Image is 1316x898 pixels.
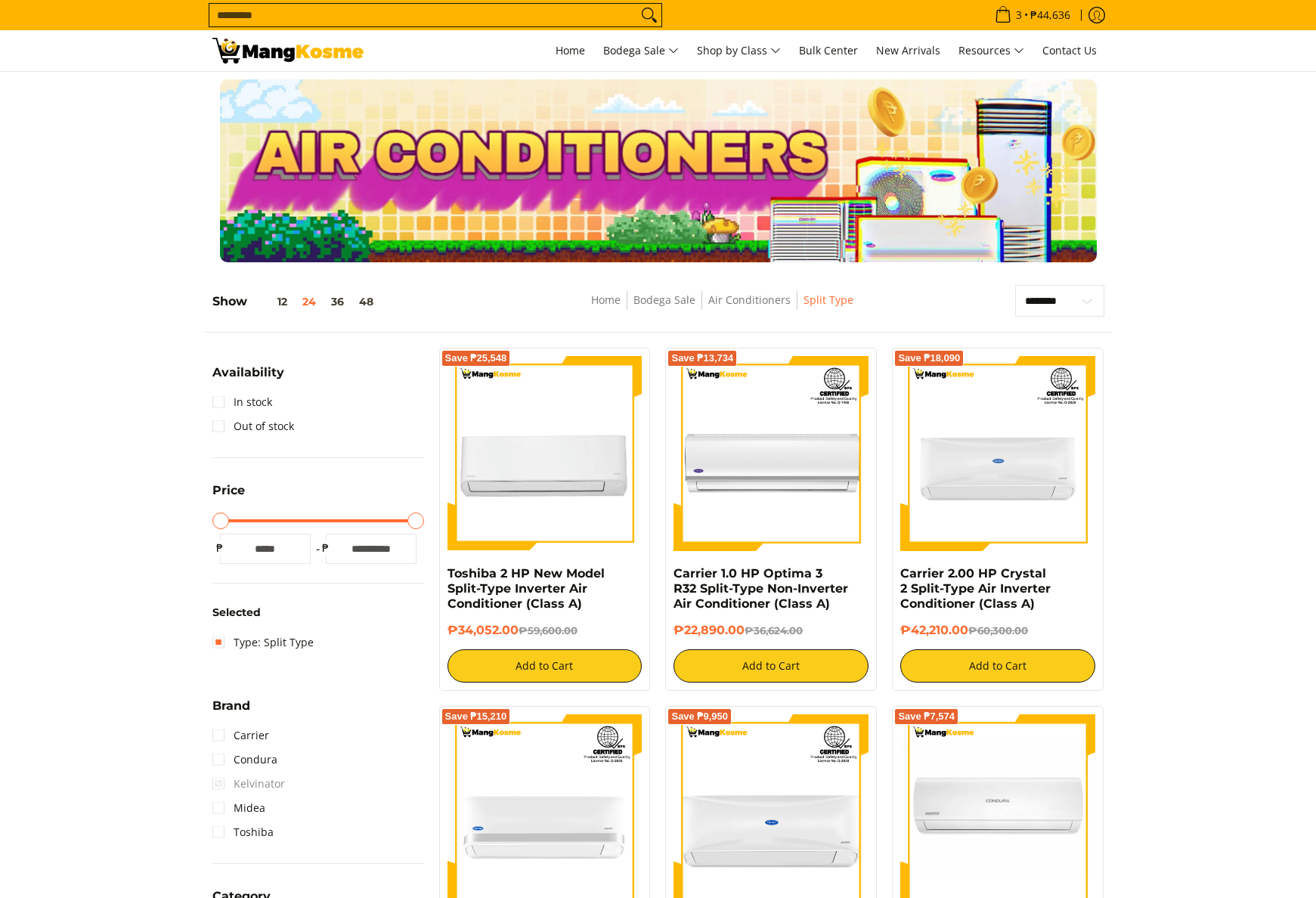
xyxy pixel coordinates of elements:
[799,43,858,57] span: Bulk Center
[318,540,333,556] span: ₱
[447,566,605,611] a: Toshiba 2 HP New Model Split-Type Inverter Air Conditioner (Class A)
[596,30,686,71] a: Bodega Sale
[990,7,1075,23] span: •
[900,566,1051,611] a: Carrier 2.00 HP Crystal 2 Split-Type Air Inverter Conditioner (Class A)
[1014,10,1024,20] span: 3
[295,296,324,308] button: 24
[212,367,284,379] span: Availability
[671,354,733,363] span: Save ₱13,734
[212,630,314,655] a: Type: Split Type
[212,540,228,556] span: ₱
[673,623,869,638] h6: ₱22,890.00
[212,38,364,63] img: Bodega Sale Aircon l Mang Kosme: Home Appliances Warehouse Sale Split Type
[671,712,728,721] span: Save ₱9,950
[447,356,643,551] img: Toshiba 2 HP New Model Split-Type Inverter Air Conditioner (Class A)
[869,30,948,71] a: New Arrivals
[212,414,294,438] a: Out of stock
[900,356,1095,551] img: Carrier 2.00 HP Crystal 2 Split-Type Air Inverter Conditioner (Class A)
[791,30,865,71] a: Bulk Center
[212,820,274,844] a: Toshiba
[247,296,295,308] button: 12
[548,30,593,71] a: Home
[212,772,285,796] span: Kelvinator
[804,291,853,310] span: Split Type
[637,4,661,26] button: Search
[951,30,1032,71] a: Resources
[958,42,1024,60] span: Resources
[519,624,577,636] del: ₱59,600.00
[1028,10,1073,20] span: ₱44,636
[968,624,1028,636] del: ₱60,300.00
[633,293,695,307] a: Bodega Sale
[1042,43,1097,57] span: Contact Us
[212,485,245,508] summary: Open
[697,42,781,60] span: Shop by Class
[876,43,940,57] span: New Arrivals
[212,485,245,497] span: Price
[212,367,284,390] summary: Open
[445,354,507,363] span: Save ₱25,548
[591,293,621,307] a: Home
[898,712,955,721] span: Save ₱7,574
[212,606,424,620] h6: Selected
[673,356,869,551] img: Carrier 1.0 HP Optima 3 R32 Split-Type Non-Inverter Air Conditioner (Class A)
[603,42,679,60] span: Bodega Sale
[212,294,381,309] h5: Show
[212,723,269,748] a: Carrier
[324,296,351,308] button: 36
[212,700,250,712] span: Brand
[447,623,643,638] h6: ₱34,052.00
[898,354,960,363] span: Save ₱18,090
[745,624,803,636] del: ₱36,624.00
[673,566,848,611] a: Carrier 1.0 HP Optima 3 R32 Split-Type Non-Inverter Air Conditioner (Class A)
[212,700,250,723] summary: Open
[212,748,277,772] a: Condura
[445,712,507,721] span: Save ₱15,210
[212,390,272,414] a: In stock
[212,796,265,820] a: Midea
[673,649,869,683] button: Add to Cart
[485,291,959,325] nav: Breadcrumbs
[379,30,1104,71] nav: Main Menu
[689,30,788,71] a: Shop by Class
[556,43,585,57] span: Home
[708,293,791,307] a: Air Conditioners
[900,649,1095,683] button: Add to Cart
[1035,30,1104,71] a: Contact Us
[351,296,381,308] button: 48
[900,623,1095,638] h6: ₱42,210.00
[447,649,643,683] button: Add to Cart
